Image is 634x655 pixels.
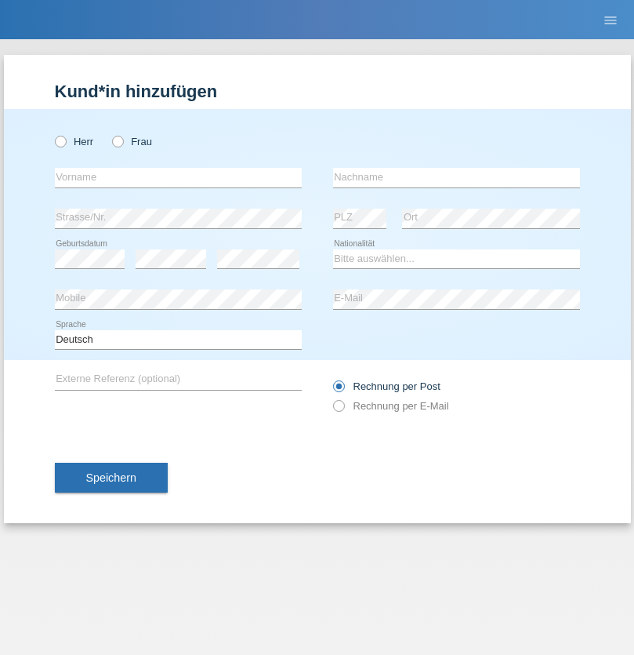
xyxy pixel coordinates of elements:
label: Herr [55,136,94,147]
label: Rechnung per E-Mail [333,400,449,412]
label: Rechnung per Post [333,380,440,392]
a: menu [595,15,626,24]
label: Frau [112,136,152,147]
i: menu [603,13,618,28]
input: Rechnung per E-Mail [333,400,343,420]
input: Rechnung per Post [333,380,343,400]
button: Speichern [55,463,168,493]
input: Frau [112,136,122,146]
span: Speichern [86,471,136,484]
input: Herr [55,136,65,146]
h1: Kund*in hinzufügen [55,82,580,101]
